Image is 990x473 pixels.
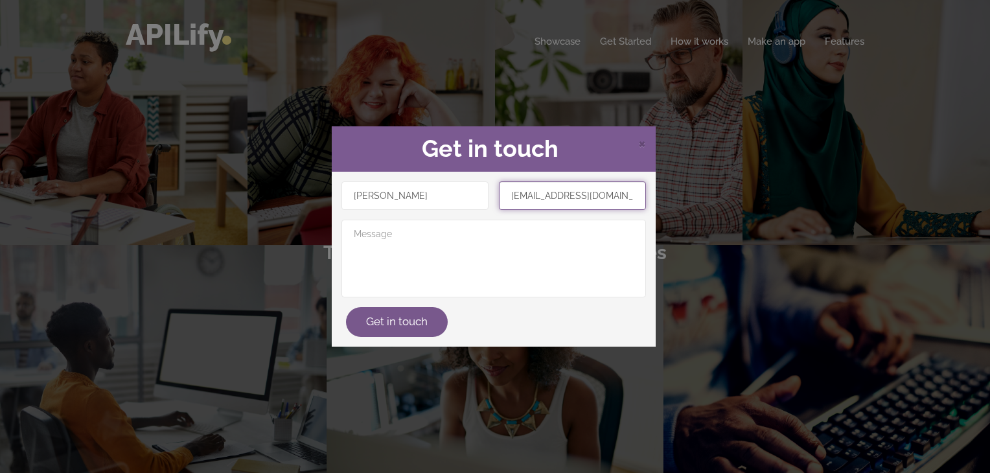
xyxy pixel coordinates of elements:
[341,136,646,162] h2: Get in touch
[341,181,489,210] input: Name
[638,135,646,151] span: Close
[638,133,646,152] span: ×
[499,181,646,210] input: Email
[346,307,448,337] button: Get in touch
